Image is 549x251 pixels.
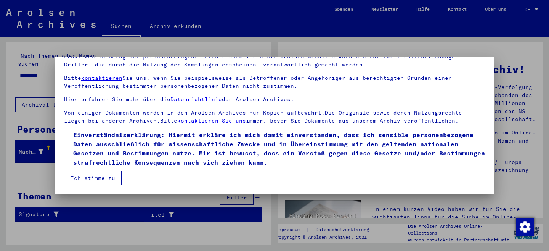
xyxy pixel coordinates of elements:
a: Datenrichtlinie [170,96,222,103]
div: Zustimmung ändern [515,217,534,236]
button: Ich stimme zu [64,171,122,185]
span: Einverständniserklärung: Hiermit erkläre ich mich damit einverstanden, dass ich sensible personen... [73,130,485,167]
a: kontaktieren [81,74,122,81]
p: Bitte Sie uns, wenn Sie beispielsweise als Betroffener oder Angehöriger aus berechtigten Gründen ... [64,74,485,90]
p: Von einigen Dokumenten werden in den Arolsen Archives nur Kopien aufbewahrt.Die Originale sowie d... [64,109,485,125]
p: Hier erfahren Sie mehr über die der Arolsen Archives. [64,96,485,104]
a: kontaktieren Sie uns [177,117,246,124]
img: Zustimmung ändern [516,218,534,236]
